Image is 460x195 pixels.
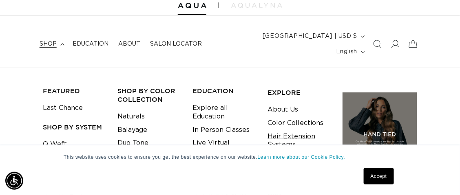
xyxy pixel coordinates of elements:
[150,40,202,48] span: Salon Locator
[258,28,368,44] button: [GEOGRAPHIC_DATA] | USD $
[268,116,323,130] a: Color Collections
[118,87,180,104] h3: Shop by Color Collection
[258,154,345,160] a: Learn more about our Cookie Policy.
[43,87,105,95] h3: FEATURED
[368,35,386,53] summary: Search
[192,87,255,95] h3: EDUCATION
[5,172,23,190] div: Accessibility Menu
[43,138,67,151] a: Q Weft
[118,136,149,150] a: Duo Tone
[268,103,298,116] a: About Us
[419,156,460,195] iframe: Chat Widget
[336,48,357,56] span: English
[192,123,250,137] a: In Person Classes
[118,123,148,137] a: Balayage
[268,88,330,97] h3: EXPLORE
[231,3,282,8] img: aqualyna.com
[43,123,105,131] h3: SHOP BY SYSTEM
[118,40,140,48] span: About
[145,35,207,53] a: Salon Locator
[40,40,57,48] span: shop
[64,153,396,161] p: This website uses cookies to ensure you get the best experience on our website.
[68,35,113,53] a: Education
[268,130,330,152] a: Hair Extension Systems
[35,35,68,53] summary: shop
[263,32,357,41] span: [GEOGRAPHIC_DATA] | USD $
[113,35,145,53] a: About
[192,136,255,158] a: Live Virtual Classes
[192,101,255,123] a: Explore all Education
[331,44,368,59] button: English
[118,110,145,123] a: Naturals
[364,168,394,184] a: Accept
[43,101,83,115] a: Last Chance
[73,40,108,48] span: Education
[178,3,206,9] img: Aqua Hair Extensions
